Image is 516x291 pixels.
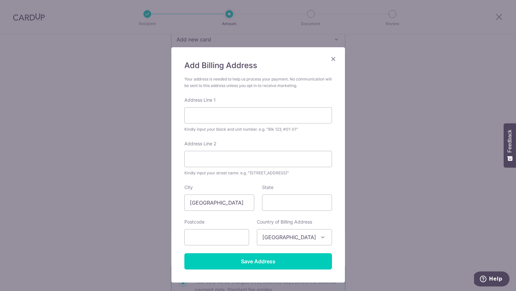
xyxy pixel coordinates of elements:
label: State [262,184,273,191]
label: Country of Billing Address [257,219,312,225]
div: Your address is needed to help us process your payment. No communication will be sent to this add... [184,76,332,89]
div: Kindly input your block and unit number. e.g. "Blk 123, #01-01" [184,126,332,133]
span: Feedback [507,130,513,153]
label: Address Line 2 [184,140,217,147]
button: Feedback - Show survey [504,123,516,167]
label: Postcode [184,219,205,225]
label: City [184,184,193,191]
iframe: Opens a widget where you can find more information [474,271,509,288]
input: Save Address [184,253,332,269]
button: Close [329,55,337,63]
div: Kindly input your street name. e.g. "[STREET_ADDRESS]" [184,170,332,176]
h5: Add Billing Address [184,60,332,71]
span: Singapore [257,229,332,245]
label: Address Line 1 [184,97,216,103]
